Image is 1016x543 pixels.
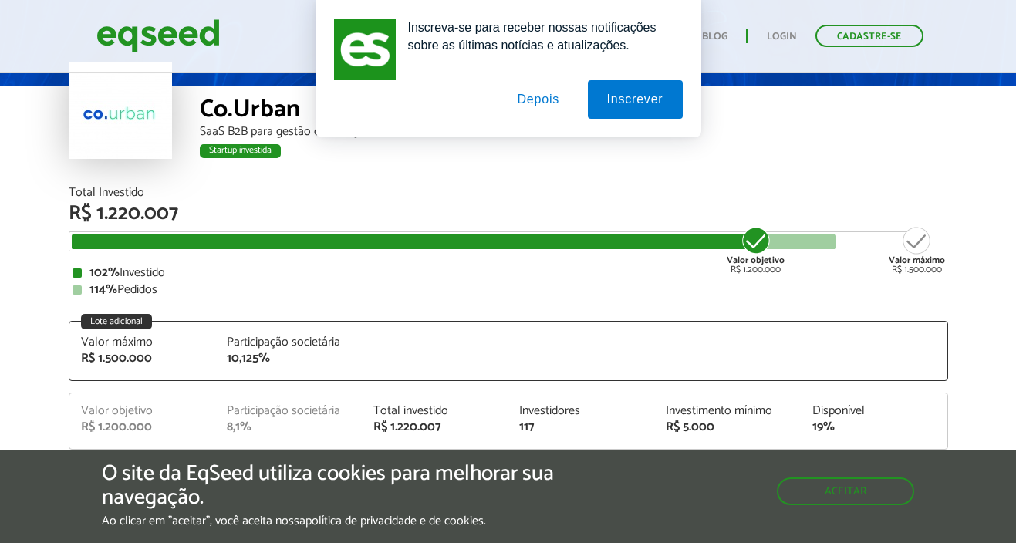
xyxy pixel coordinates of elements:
div: Total investido [373,405,497,417]
div: Startup investida [200,144,281,158]
strong: 114% [89,279,117,300]
div: 19% [812,421,936,433]
div: 10,125% [227,352,350,365]
div: 8,1% [227,421,350,433]
div: Valor objetivo [81,405,204,417]
div: SaaS B2B para gestão de serviços urbanos [200,126,948,138]
div: Valor máximo [81,336,204,349]
div: R$ 1.500.000 [889,225,945,275]
strong: 102% [89,262,120,283]
div: Inscreva-se para receber nossas notificações sobre as últimas notícias e atualizações. [396,19,683,54]
div: Lote adicional [81,314,152,329]
div: Pedidos [73,284,944,296]
div: Disponível [812,405,936,417]
div: R$ 5.000 [666,421,789,433]
button: Aceitar [777,477,914,505]
div: R$ 1.220.007 [69,204,948,224]
div: Investido [73,267,944,279]
div: R$ 1.500.000 [81,352,204,365]
div: R$ 1.220.007 [373,421,497,433]
div: Total Investido [69,187,948,199]
div: 117 [519,421,643,433]
div: Participação societária [227,336,350,349]
div: Investidores [519,405,643,417]
div: R$ 1.200.000 [727,225,785,275]
strong: Valor máximo [889,253,945,268]
strong: Valor objetivo [727,253,785,268]
div: R$ 1.200.000 [81,421,204,433]
a: política de privacidade e de cookies [305,515,484,528]
div: Investimento mínimo [666,405,789,417]
button: Depois [498,80,579,119]
div: Participação societária [227,405,350,417]
img: notification icon [334,19,396,80]
p: Ao clicar em "aceitar", você aceita nossa . [102,514,589,528]
button: Inscrever [588,80,683,119]
h5: O site da EqSeed utiliza cookies para melhorar sua navegação. [102,462,589,510]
